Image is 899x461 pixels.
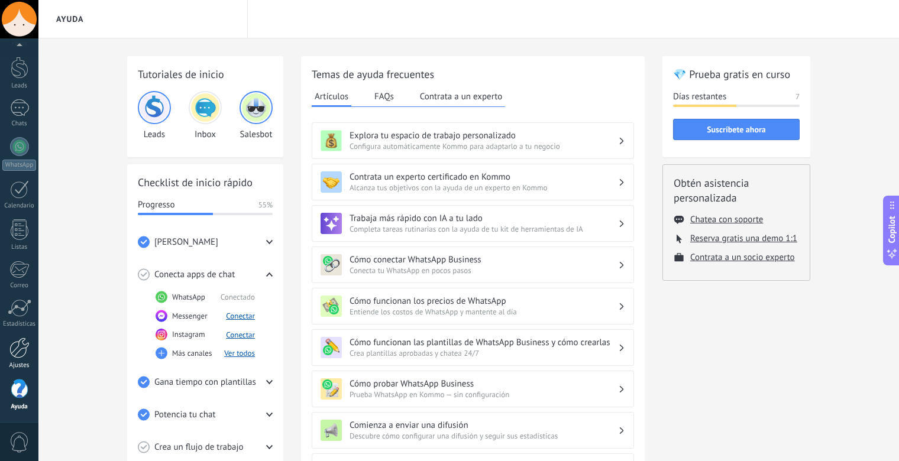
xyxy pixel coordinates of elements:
h3: Cómo funcionan las plantillas de WhatsApp Business y cómo crearlas [350,337,618,348]
span: Descubre cómo configurar una difusión y seguir sus estadísticas [350,431,618,441]
span: Crea plantillas aprobadas y chatea 24/7 [350,348,618,358]
h3: Comienza a enviar una difusión [350,420,618,431]
div: Inbox [189,91,222,140]
h2: Temas de ayuda frecuentes [312,67,634,82]
span: [PERSON_NAME] [154,236,218,248]
button: Reserva gratis una demo 1:1 [690,233,797,244]
button: Chatea con soporte [690,214,763,225]
h3: Contrata un experto certificado en Kommo [350,171,618,183]
span: Suscríbete ahora [707,125,766,134]
span: Configura automáticamente Kommo para adaptarlo a tu negocio [350,141,618,151]
span: Más canales [172,348,212,359]
button: FAQs [371,87,397,105]
div: Calendario [2,202,37,210]
span: Entiende los costos de WhatsApp y mantente al día [350,307,618,317]
div: Leads [2,82,37,90]
span: Alcanza tus objetivos con la ayuda de un experto en Kommo [350,183,618,193]
span: Días restantes [673,91,726,103]
h2: Obtén asistencia personalizada [674,176,799,205]
h3: Trabaja más rápido con IA a tu lado [350,213,618,224]
button: Contrata a un socio experto [690,252,795,263]
button: Artículos [312,87,351,107]
h3: Explora tu espacio de trabajo personalizado [350,130,618,141]
span: Progresso [138,199,174,211]
span: Prueba WhatsApp en Kommo — sin configuración [350,389,618,400]
span: Copilot [886,216,898,244]
h3: Cómo funcionan los precios de WhatsApp [350,296,618,307]
span: Potencia tu chat [154,409,216,421]
h2: Checklist de inicio rápido [138,175,273,190]
h3: Cómo conectar WhatsApp Business [350,254,618,265]
h2: Tutoriales de inicio [138,67,273,82]
h2: 💎 Prueba gratis en curso [673,67,800,82]
button: Suscríbete ahora [673,119,800,140]
span: 7 [795,91,800,103]
button: Ver todos [224,348,255,358]
div: Leads [138,91,171,140]
span: Conectado [221,291,255,303]
span: Conecta tu WhatsApp en pocos pasos [350,265,618,275]
div: WhatsApp [2,160,36,171]
span: Crea un flujo de trabajo [154,441,244,453]
div: Chats [2,120,37,128]
div: Estadísticas [2,320,37,328]
span: Messenger [172,310,208,322]
button: Conectar [226,330,255,340]
span: 55% [258,199,273,211]
span: WhatsApp [172,291,205,303]
h3: Cómo probar WhatsApp Business [350,378,618,389]
span: Gana tiempo con plantillas [154,376,256,388]
div: Ayuda [2,403,37,411]
span: Conecta apps de chat [154,269,235,281]
span: Completa tareas rutinarias con la ayuda de tu kit de herramientas de IA [350,224,618,234]
div: Correo [2,282,37,290]
div: Salesbot [240,91,273,140]
div: Listas [2,244,37,251]
div: Ajustes [2,362,37,369]
span: Instagram [172,329,205,340]
button: Contrata a un experto [417,87,505,105]
button: Conectar [226,311,255,321]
